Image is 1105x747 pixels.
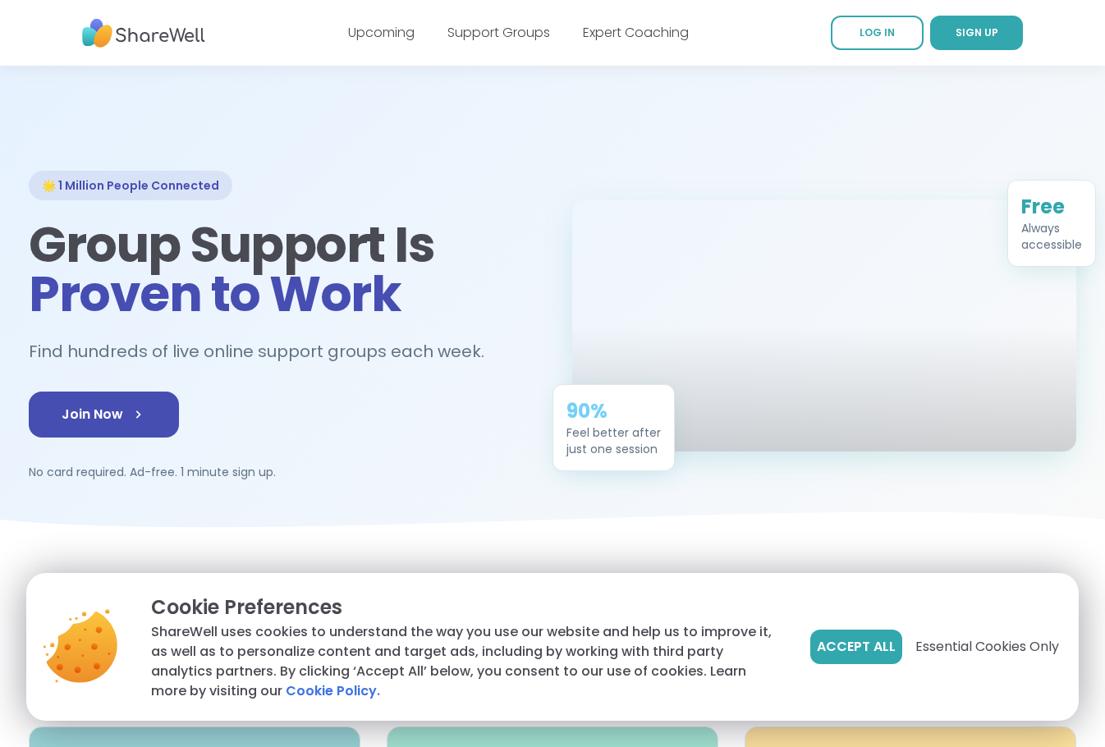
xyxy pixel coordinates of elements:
div: 90% [566,398,661,424]
div: Always accessible [1021,220,1082,253]
a: SIGN UP [930,16,1023,50]
a: Expert Coaching [583,23,689,42]
span: LOG IN [860,25,895,39]
div: 🌟 1 Million People Connected [29,171,232,200]
span: Accept All [817,637,896,657]
img: ShareWell Nav Logo [82,11,205,56]
div: Free [1021,194,1082,220]
span: Join Now [62,405,146,424]
h2: Find hundreds of live online support groups each week. [29,338,502,365]
span: SIGN UP [956,25,998,39]
a: LOG IN [831,16,924,50]
a: Support Groups [447,23,550,42]
button: Accept All [810,630,902,664]
a: Join Now [29,392,179,438]
p: No card required. Ad-free. 1 minute sign up. [29,464,533,480]
span: Essential Cookies Only [915,637,1059,657]
span: Proven to Work [29,259,401,328]
h1: Group Support Is [29,220,533,319]
p: Cookie Preferences [151,593,784,622]
a: Upcoming [348,23,415,42]
a: Cookie Policy. [286,681,380,701]
div: Feel better after just one session [566,424,661,457]
p: ShareWell uses cookies to understand the way you use our website and help us to improve it, as we... [151,622,784,701]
